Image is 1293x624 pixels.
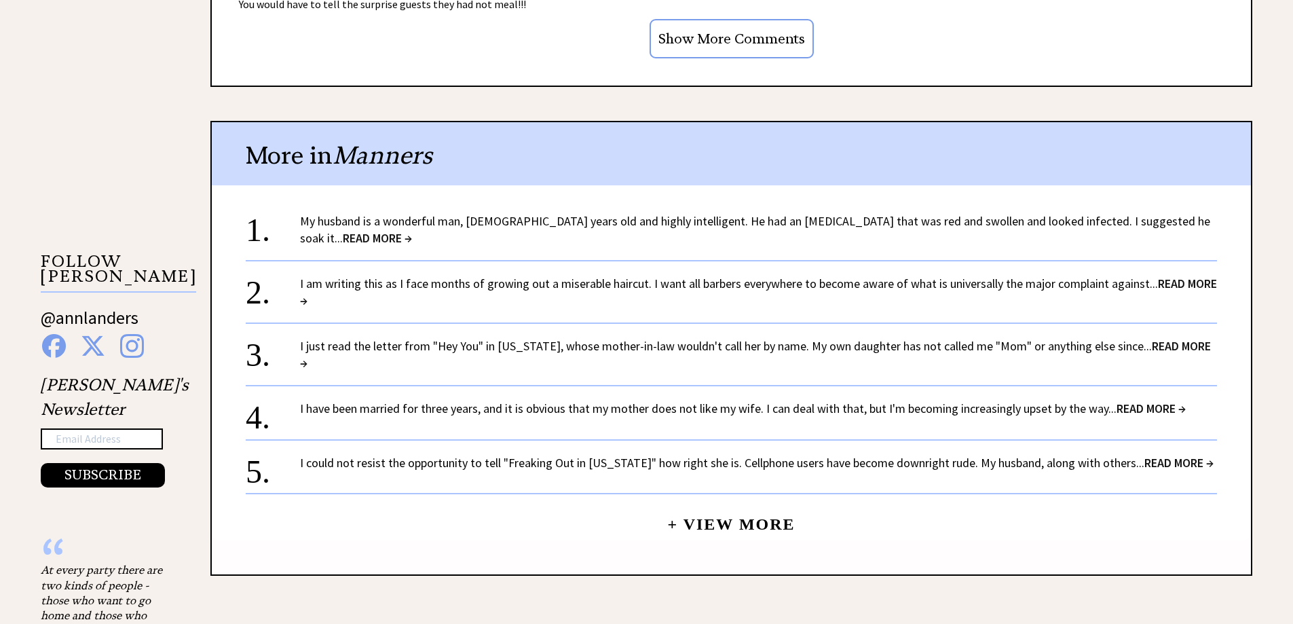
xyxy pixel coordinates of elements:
[41,428,163,450] input: Email Address
[343,230,412,246] span: READ MORE →
[246,454,300,479] div: 5.
[300,338,1211,371] a: I just read the letter from "Hey You" in [US_STATE], whose mother-in-law wouldn't call her by nam...
[41,373,189,488] div: [PERSON_NAME]'s Newsletter
[1117,401,1186,416] span: READ MORE →
[246,213,300,238] div: 1.
[41,549,176,562] div: “
[650,19,814,58] input: Show More Comments
[667,504,795,533] a: + View More
[300,213,1210,246] a: My husband is a wonderful man, [DEMOGRAPHIC_DATA] years old and highly intelligent. He had an [ME...
[333,140,432,170] span: Manners
[120,334,144,358] img: instagram%20blue.png
[246,275,300,300] div: 2.
[246,337,300,363] div: 3.
[41,463,165,488] button: SUBSCRIBE
[300,276,1217,308] span: READ MORE →
[41,254,196,293] p: FOLLOW [PERSON_NAME]
[81,334,105,358] img: x%20blue.png
[300,401,1186,416] a: I have been married for three years, and it is obvious that my mother does not like my wife. I ca...
[212,122,1251,185] div: More in
[300,338,1211,371] span: READ MORE →
[246,400,300,425] div: 4.
[1144,455,1214,471] span: READ MORE →
[42,334,66,358] img: facebook%20blue.png
[300,455,1214,471] a: I could not resist the opportunity to tell "Freaking Out in [US_STATE]" how right she is. Cellpho...
[41,306,138,342] a: @annlanders
[300,276,1217,308] a: I am writing this as I face months of growing out a miserable haircut. I want all barbers everywh...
